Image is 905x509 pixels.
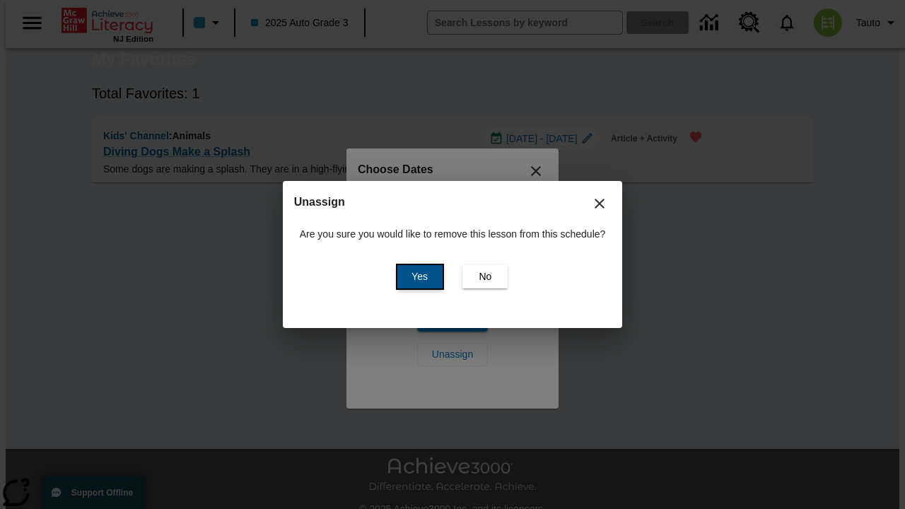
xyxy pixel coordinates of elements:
[479,269,491,284] span: No
[397,265,443,288] button: Yes
[294,192,612,212] h2: Unassign
[583,187,617,221] button: Close
[300,227,606,242] p: Are you sure you would like to remove this lesson from this schedule?
[411,269,428,284] span: Yes
[462,265,508,288] button: No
